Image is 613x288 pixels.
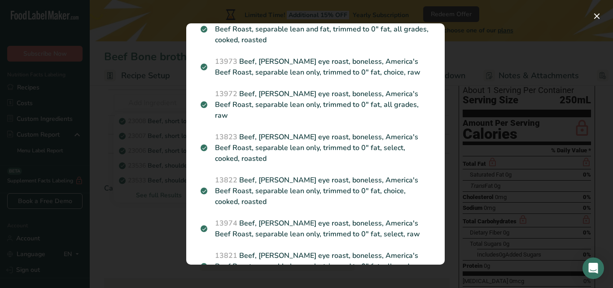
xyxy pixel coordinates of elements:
[201,132,430,164] p: Beef, [PERSON_NAME] eye roast, boneless, America's Beef Roast, separable lean only, trimmed to 0"...
[215,175,237,185] span: 13822
[215,57,237,66] span: 13973
[582,257,604,279] div: Open Intercom Messenger
[215,218,237,228] span: 13974
[215,251,237,261] span: 13821
[201,218,430,239] p: Beef, [PERSON_NAME] eye roast, boneless, America's Beef Roast, separable lean only, trimmed to 0"...
[201,56,430,78] p: Beef, [PERSON_NAME] eye roast, boneless, America's Beef Roast, separable lean only, trimmed to 0"...
[201,89,430,121] p: Beef, [PERSON_NAME] eye roast, boneless, America's Beef Roast, separable lean only, trimmed to 0"...
[215,132,237,142] span: 13823
[201,250,430,283] p: Beef, [PERSON_NAME] eye roast, boneless, America's Beef Roast, separable lean only, trimmed to 0"...
[201,13,430,45] p: Beef, [PERSON_NAME] eye roast, boneless, America's Beef Roast, separable lean and fat, trimmed to...
[201,175,430,207] p: Beef, [PERSON_NAME] eye roast, boneless, America's Beef Roast, separable lean only, trimmed to 0"...
[215,89,237,99] span: 13972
